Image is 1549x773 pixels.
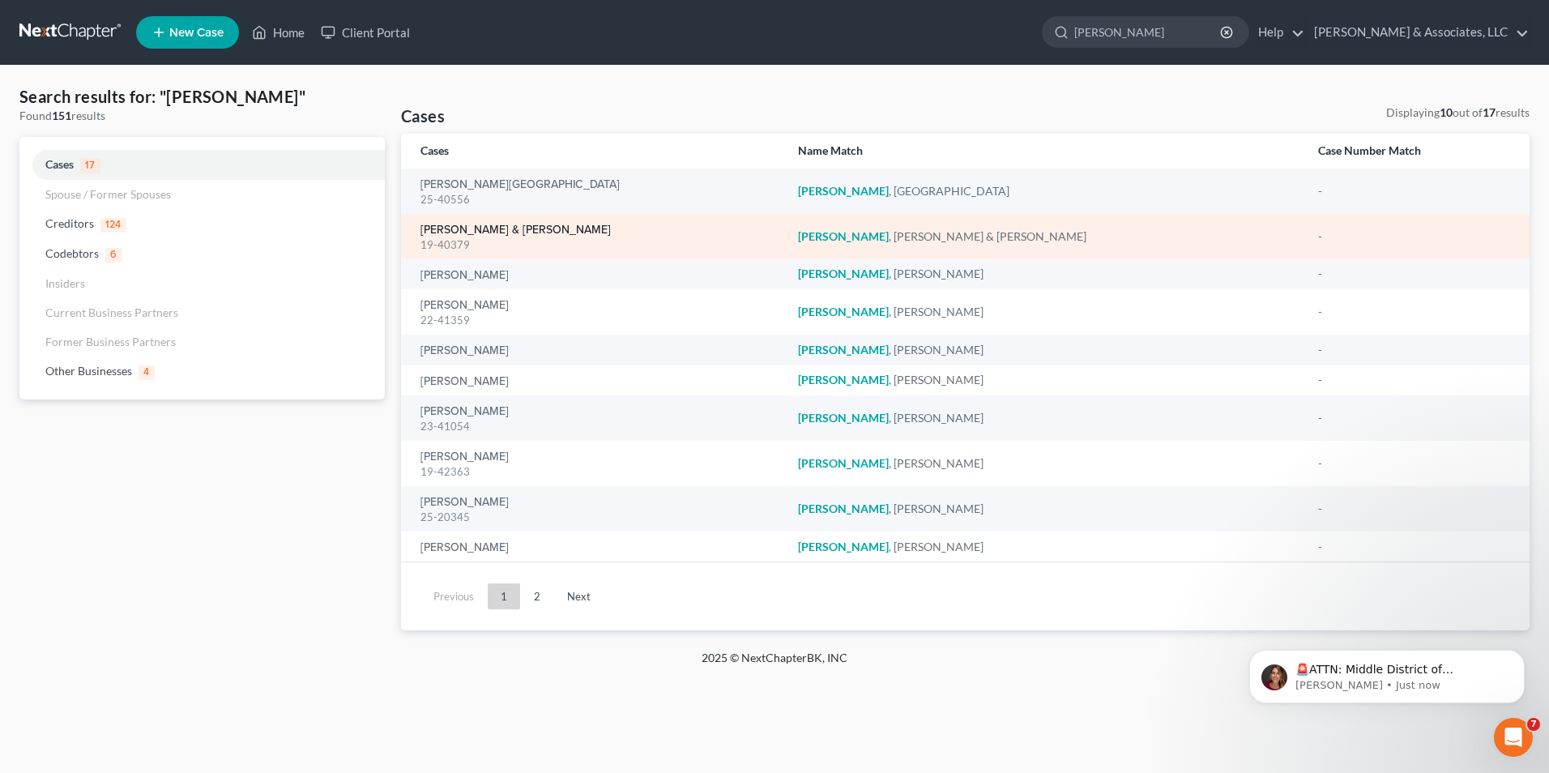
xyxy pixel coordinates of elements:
[169,27,224,39] span: New Case
[45,216,94,230] span: Creditors
[798,455,1293,472] div: , [PERSON_NAME]
[1318,304,1510,320] div: -
[313,18,418,47] a: Client Portal
[19,357,385,386] a: Other Businesses4
[798,343,889,357] em: [PERSON_NAME]
[105,248,122,263] span: 6
[1318,183,1510,199] div: -
[1386,105,1530,121] div: Displaying out of results
[1306,18,1529,47] a: [PERSON_NAME] & Associates, LLC
[1318,455,1510,472] div: -
[45,364,132,378] span: Other Businesses
[798,342,1293,358] div: , [PERSON_NAME]
[1318,228,1510,245] div: -
[420,345,509,357] a: [PERSON_NAME]
[798,540,889,553] em: [PERSON_NAME]
[100,218,126,233] span: 124
[19,85,385,108] h4: Search results for: "[PERSON_NAME]"
[1494,718,1533,757] iframe: Intercom live chat
[1225,616,1549,729] iframe: Intercom notifications message
[1318,342,1510,358] div: -
[420,451,509,463] a: [PERSON_NAME]
[19,239,385,269] a: Codebtors6
[1318,372,1510,388] div: -
[488,583,520,609] a: 1
[1440,105,1453,119] strong: 10
[45,157,74,171] span: Cases
[798,372,1293,388] div: , [PERSON_NAME]
[798,305,889,318] em: [PERSON_NAME]
[1527,718,1540,731] span: 7
[420,313,772,328] div: 22-41359
[1318,266,1510,282] div: -
[798,183,1293,199] div: , [GEOGRAPHIC_DATA]
[19,269,385,298] a: Insiders
[45,305,178,319] span: Current Business Partners
[139,365,155,380] span: 4
[798,228,1293,245] div: , [PERSON_NAME] & [PERSON_NAME]
[420,376,509,387] a: [PERSON_NAME]
[45,246,99,260] span: Codebtors
[45,187,171,201] span: Spouse / Former Spouses
[420,224,611,236] a: [PERSON_NAME] & [PERSON_NAME]
[420,237,772,253] div: 19-40379
[798,266,1293,282] div: , [PERSON_NAME]
[798,229,889,243] em: [PERSON_NAME]
[798,184,889,198] em: [PERSON_NAME]
[52,109,71,122] strong: 151
[19,298,385,327] a: Current Business Partners
[1318,539,1510,555] div: -
[798,539,1293,555] div: , [PERSON_NAME]
[798,502,889,515] em: [PERSON_NAME]
[1250,18,1304,47] a: Help
[19,327,385,357] a: Former Business Partners
[1318,501,1510,517] div: -
[798,456,889,470] em: [PERSON_NAME]
[19,209,385,239] a: Creditors124
[798,410,1293,426] div: , [PERSON_NAME]
[420,542,509,553] a: [PERSON_NAME]
[798,267,889,280] em: [PERSON_NAME]
[19,150,385,180] a: Cases17
[45,276,85,290] span: Insiders
[420,497,509,508] a: [PERSON_NAME]
[45,335,176,348] span: Former Business Partners
[420,179,620,190] a: [PERSON_NAME][GEOGRAPHIC_DATA]
[420,270,509,281] a: [PERSON_NAME]
[80,159,100,173] span: 17
[1074,17,1223,47] input: Search by name...
[785,134,1306,169] th: Name Match
[244,18,313,47] a: Home
[521,583,553,609] a: 2
[19,108,385,124] div: Found results
[798,373,889,386] em: [PERSON_NAME]
[420,406,509,417] a: [PERSON_NAME]
[420,192,772,207] div: 25-40556
[19,180,385,209] a: Spouse / Former Spouses
[420,510,772,525] div: 25-20345
[798,304,1293,320] div: , [PERSON_NAME]
[554,583,604,609] a: Next
[401,134,785,169] th: Cases
[798,411,889,425] em: [PERSON_NAME]
[420,419,772,434] div: 23-41054
[1483,105,1496,119] strong: 17
[1305,134,1530,169] th: Case Number Match
[1318,410,1510,426] div: -
[313,650,1236,679] div: 2025 © NextChapterBK, INC
[420,300,509,311] a: [PERSON_NAME]
[798,501,1293,517] div: , [PERSON_NAME]
[401,105,445,127] h4: Cases
[420,464,772,480] div: 19-42363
